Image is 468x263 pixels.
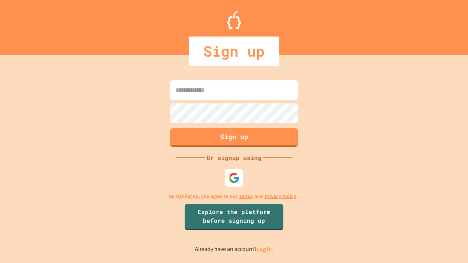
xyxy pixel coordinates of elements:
[265,193,296,200] a: Privacy Policy
[227,11,241,29] img: Logo.svg
[195,245,273,254] p: Already have an account?
[257,245,273,253] a: Log in.
[169,193,299,200] p: By signing up, you agree to our and .
[170,128,298,147] button: Sign up
[185,204,283,230] a: Explore the platform before signing up
[229,172,239,183] img: google-icon.svg
[189,37,279,66] div: Sign up
[239,193,253,200] a: Terms
[205,153,263,162] div: Or signup using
